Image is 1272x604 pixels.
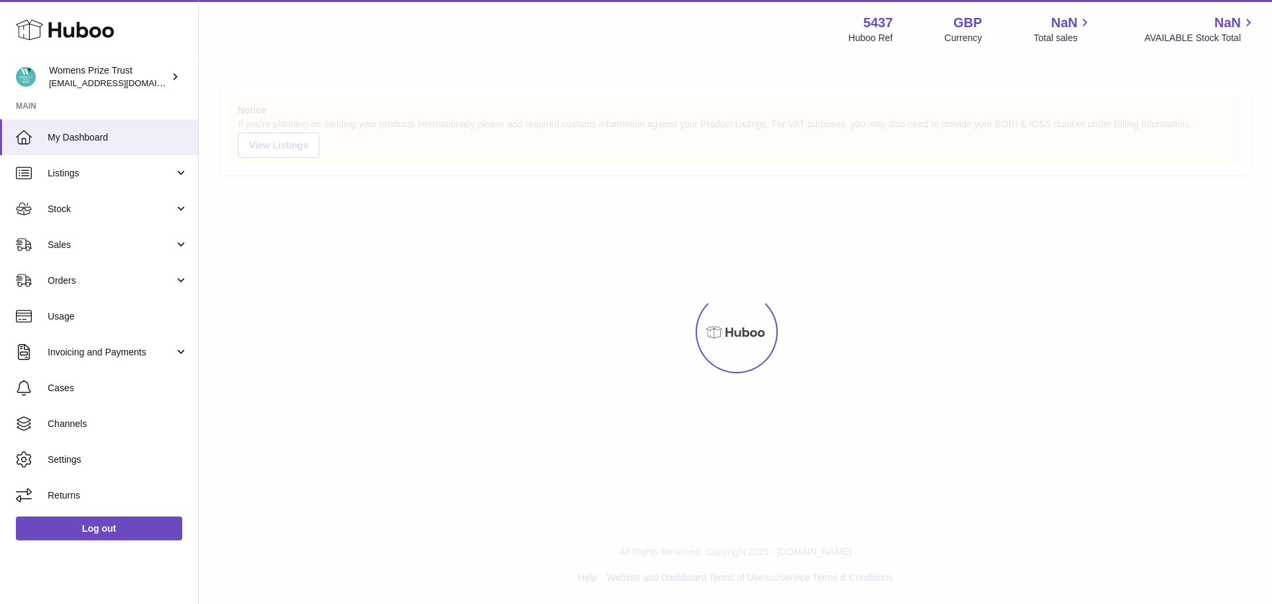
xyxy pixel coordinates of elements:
[48,203,174,215] span: Stock
[48,239,174,251] span: Sales
[1144,14,1256,44] a: NaN AVAILABLE Stock Total
[953,14,982,32] strong: GBP
[48,418,188,430] span: Channels
[49,78,195,88] span: [EMAIL_ADDRESS][DOMAIN_NAME]
[1214,14,1241,32] span: NaN
[48,489,188,502] span: Returns
[48,453,188,466] span: Settings
[48,131,188,144] span: My Dashboard
[48,274,174,287] span: Orders
[1033,32,1092,44] span: Total sales
[49,64,168,90] div: Womens Prize Trust
[48,167,174,180] span: Listings
[48,382,188,394] span: Cases
[849,32,893,44] div: Huboo Ref
[1033,14,1092,44] a: NaN Total sales
[863,14,893,32] strong: 5437
[48,346,174,359] span: Invoicing and Payments
[1051,14,1077,32] span: NaN
[945,32,982,44] div: Currency
[1144,32,1256,44] span: AVAILABLE Stock Total
[16,516,182,540] a: Log out
[16,67,36,87] img: internalAdmin-5437@internal.huboo.com
[48,310,188,323] span: Usage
